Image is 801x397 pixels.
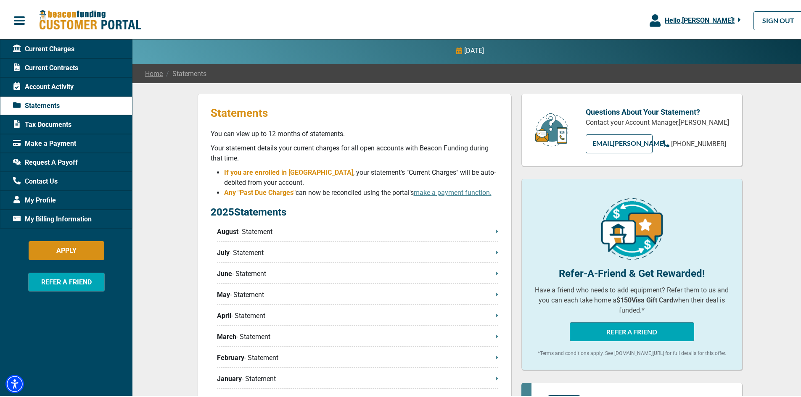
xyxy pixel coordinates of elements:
[224,187,296,195] span: Any "Past Due Charges"
[13,99,60,109] span: Statements
[586,105,730,116] p: Questions About Your Statement?
[5,373,24,392] div: Accessibility Menu
[13,175,58,185] span: Contact Us
[534,348,730,355] p: *Terms and conditions apply. See [DOMAIN_NAME][URL] for full details for this offer.
[211,105,498,118] p: Statements
[211,203,498,218] p: 2025 Statements
[224,167,496,185] span: , your statement's "Current Charges" will be auto-debited from your account.
[296,187,492,195] span: can now be reconciled using the portal's
[13,156,78,166] span: Request A Payoff
[217,309,231,319] span: April
[224,167,353,175] span: If you are enrolled in [GEOGRAPHIC_DATA]
[217,225,498,235] p: - Statement
[13,137,76,147] span: Make a Payment
[13,213,92,223] span: My Billing Information
[211,142,498,162] p: Your statement details your current charges for all open accounts with Beacon Funding during that...
[665,15,735,23] span: Hello, [PERSON_NAME] !
[13,61,78,71] span: Current Contracts
[663,137,726,147] a: [PHONE_NUMBER]
[13,42,74,53] span: Current Charges
[217,351,498,361] p: - Statement
[163,67,206,77] span: Statements
[145,67,163,77] a: Home
[464,44,484,54] p: [DATE]
[217,267,498,277] p: - Statement
[28,271,105,290] button: REFER A FRIEND
[13,118,71,128] span: Tax Documents
[13,194,56,204] span: My Profile
[586,116,730,126] p: Contact your Account Manager, [PERSON_NAME]
[217,246,230,256] span: July
[586,133,653,152] a: EMAIL[PERSON_NAME]
[217,225,238,235] span: August
[217,309,498,319] p: - Statement
[217,246,498,256] p: - Statement
[534,264,730,279] p: Refer-A-Friend & Get Rewarded!
[217,267,232,277] span: June
[217,288,230,298] span: May
[217,288,498,298] p: - Statement
[601,197,663,258] img: refer-a-friend-icon.png
[211,127,498,137] p: You can view up to 12 months of statements.
[671,138,726,146] span: [PHONE_NUMBER]
[217,351,244,361] span: February
[13,80,74,90] span: Account Activity
[534,284,730,314] p: Have a friend who needs to add equipment? Refer them to us and you can each take home a when thei...
[217,372,242,382] span: January
[217,330,236,340] span: March
[533,111,571,146] img: customer-service.png
[217,330,498,340] p: - Statement
[570,321,694,339] button: REFER A FRIEND
[39,8,141,29] img: Beacon Funding Customer Portal Logo
[616,294,673,302] b: $150 Visa Gift Card
[217,372,498,382] p: - Statement
[414,187,492,195] a: make a payment function.
[29,239,104,258] button: APPLY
